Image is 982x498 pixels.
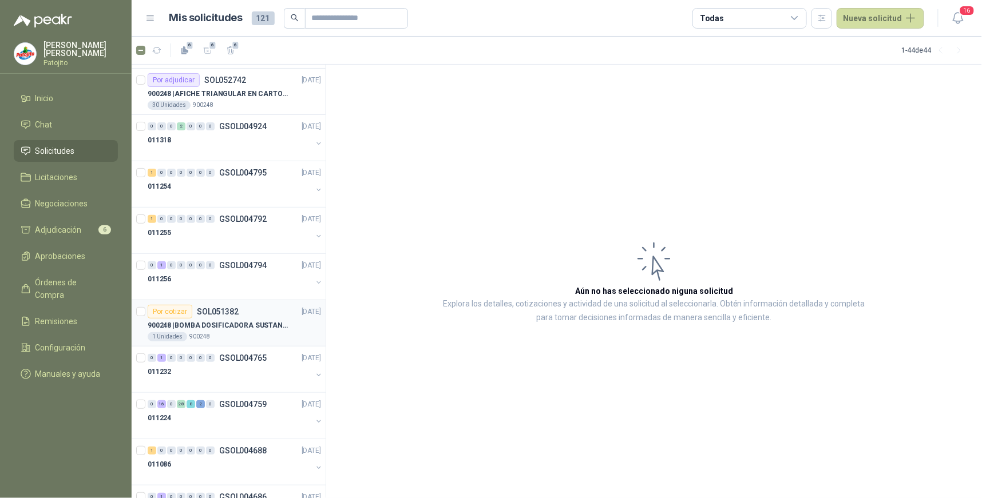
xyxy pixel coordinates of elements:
div: 2 [177,122,185,130]
a: 1 0 0 0 0 0 0 GSOL004795[DATE] 011254 [148,166,323,202]
span: 6 [232,41,240,50]
div: 0 [167,400,176,408]
div: Todas [700,12,724,25]
span: Inicio [35,92,54,105]
a: Aprobaciones [14,245,118,267]
p: 011256 [148,274,171,285]
div: 0 [167,215,176,223]
div: 0 [148,354,156,362]
h1: Mis solicitudes [169,10,243,26]
div: 0 [196,261,205,269]
div: 0 [187,261,195,269]
span: Aprobaciones [35,250,86,262]
a: Licitaciones [14,166,118,188]
img: Logo peakr [14,14,72,27]
div: 0 [196,447,205,455]
div: 0 [177,215,185,223]
a: Solicitudes [14,140,118,162]
div: 0 [177,169,185,177]
p: GSOL004688 [219,447,267,455]
div: 0 [196,354,205,362]
span: Remisiones [35,315,78,328]
span: 6 [98,225,111,234]
p: GSOL004759 [219,400,267,408]
div: 0 [177,447,185,455]
div: 0 [196,215,205,223]
p: GSOL004765 [219,354,267,362]
a: Chat [14,114,118,136]
a: Manuales y ayuda [14,363,118,385]
div: 0 [167,261,176,269]
a: 0 0 0 2 0 0 0 GSOL004924[DATE] 011318 [148,119,323,156]
span: 16 [959,5,975,16]
div: 28 [177,400,185,408]
div: 0 [206,169,215,177]
p: 011255 [148,228,171,238]
div: Por cotizar [148,305,192,318]
div: 0 [157,215,166,223]
p: [DATE] [302,353,321,364]
div: 0 [177,261,185,269]
p: 900248 | AFICHE TRIANGULAR EN CARTON, MEDIDAS 30 CM X 45 CM [148,89,290,99]
div: 0 [206,447,215,455]
div: 0 [148,122,156,130]
div: 0 [206,122,215,130]
div: 1 [148,447,156,455]
p: SOL052742 [204,76,246,84]
p: [DATE] [302,121,321,132]
a: 0 16 0 28 8 2 0 GSOL004759[DATE] 011224 [148,397,323,434]
p: GSOL004794 [219,261,267,269]
span: Negociaciones [35,197,88,210]
p: 900248 | BOMBA DOSIFICADORA SUSTANCIAS QUIMICAS [148,320,290,331]
a: Inicio [14,87,118,109]
a: Negociaciones [14,193,118,214]
div: 1 Unidades [148,332,187,341]
div: 1 [148,169,156,177]
div: 30 Unidades [148,101,191,110]
span: 6 [186,41,194,50]
div: 0 [167,354,176,362]
span: Solicitudes [35,145,75,157]
p: Explora los detalles, cotizaciones y actividad de una solicitud al seleccionarla. Obtén informaci... [441,297,868,325]
div: 1 [148,215,156,223]
a: Por adjudicarSOL052742[DATE] 900248 |AFICHE TRIANGULAR EN CARTON, MEDIDAS 30 CM X 45 CM30 Unidade... [132,69,326,115]
div: 0 [167,122,176,130]
div: 0 [206,354,215,362]
a: 1 0 0 0 0 0 0 GSOL004792[DATE] 011255 [148,212,323,249]
div: 16 [157,400,166,408]
div: 0 [157,447,166,455]
div: 0 [187,169,195,177]
div: 0 [167,169,176,177]
p: 011318 [148,135,171,146]
button: 6 [176,41,194,59]
span: 121 [252,11,275,25]
button: Nueva solicitud [837,8,924,29]
div: 0 [187,447,195,455]
p: [PERSON_NAME] [PERSON_NAME] [43,41,118,57]
a: Órdenes de Compra [14,272,118,306]
img: Company Logo [14,43,36,65]
h3: Aún no has seleccionado niguna solicitud [575,285,733,297]
span: Manuales y ayuda [35,368,101,380]
p: 011232 [148,366,171,377]
a: Por cotizarSOL051382[DATE] 900248 |BOMBA DOSIFICADORA SUSTANCIAS QUIMICAS1 Unidades900248 [132,300,326,346]
p: [DATE] [302,75,321,86]
div: 0 [196,122,205,130]
span: Órdenes de Compra [35,276,107,301]
div: 0 [157,122,166,130]
div: 0 [187,215,195,223]
div: 0 [187,122,195,130]
p: 011254 [148,181,171,192]
a: 1 0 0 0 0 0 0 GSOL004688[DATE] 011086 [148,444,323,480]
p: 011086 [148,459,171,470]
div: 1 [157,354,166,362]
span: search [291,14,299,22]
span: Adjudicación [35,224,82,236]
button: 6 [199,41,217,59]
span: 6 [209,41,217,50]
p: SOL051382 [197,308,239,316]
p: Patojito [43,59,118,66]
p: [DATE] [302,168,321,178]
div: 0 [206,400,215,408]
p: [DATE] [302,260,321,271]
